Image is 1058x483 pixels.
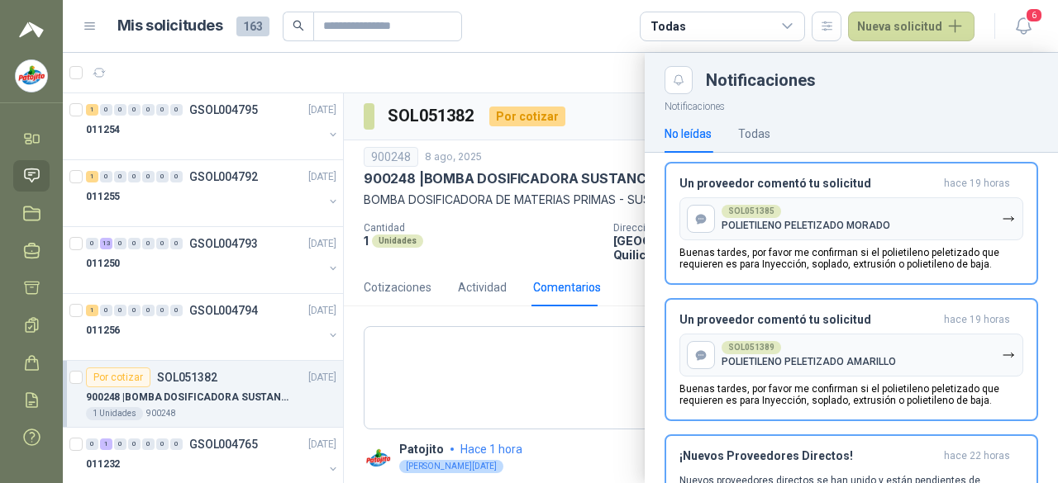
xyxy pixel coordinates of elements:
[679,313,937,327] h3: Un proveedor comentó tu solicitud
[679,383,1023,406] p: Buenas tardes, por favor me confirman si el polietileno peletizado que requieren es para Inyecció...
[679,197,1023,240] button: SOL051385POLIETILENO PELETIZADO MORADO
[722,341,781,354] div: SOL051389
[1025,7,1043,23] span: 6
[236,17,269,36] span: 163
[679,449,937,463] h3: ¡Nuevos Proveedores Directos!
[706,72,1038,88] div: Notificaciones
[679,177,937,191] h3: Un proveedor comentó tu solicitud
[665,66,693,94] button: Close
[665,162,1038,285] button: Un proveedor comentó tu solicitudhace 19 horas SOL051385POLIETILENO PELETIZADO MORADOBuenas tarde...
[293,20,304,31] span: search
[679,247,1023,270] p: Buenas tardes, por favor me confirman si el polietileno peletizado que requieren es para Inyecció...
[665,298,1038,421] button: Un proveedor comentó tu solicitudhace 19 horas SOL051389POLIETILENO PELETIZADO AMARILLOBuenas tar...
[16,60,47,92] img: Company Logo
[848,12,975,41] button: Nueva solicitud
[722,205,781,218] div: SOL051385
[944,449,1010,463] span: hace 22 horas
[665,125,712,143] div: No leídas
[19,20,44,40] img: Logo peakr
[722,220,890,231] p: POLIETILENO PELETIZADO MORADO
[117,14,223,38] h1: Mis solicitudes
[1008,12,1038,41] button: 6
[645,94,1058,115] p: Notificaciones
[944,313,1010,327] span: hace 19 horas
[722,356,896,367] p: POLIETILENO PELETIZADO AMARILLO
[651,17,685,36] div: Todas
[679,334,1023,376] button: SOL051389POLIETILENO PELETIZADO AMARILLO
[738,125,770,143] div: Todas
[944,177,1010,191] span: hace 19 horas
